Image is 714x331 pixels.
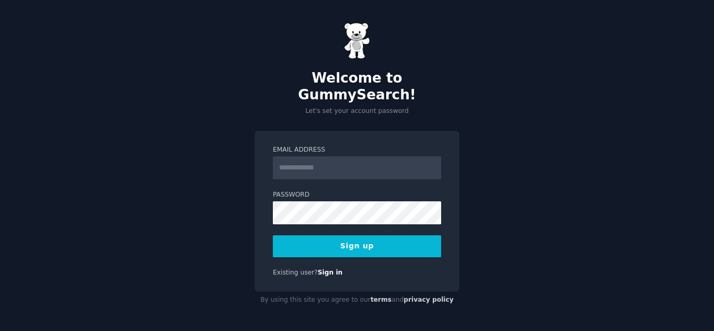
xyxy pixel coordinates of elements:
a: Sign in [318,269,343,276]
a: privacy policy [404,296,454,303]
a: terms [371,296,391,303]
p: Let's set your account password [255,107,459,116]
h2: Welcome to GummySearch! [255,70,459,103]
div: By using this site you agree to our and [255,292,459,309]
label: Password [273,190,441,200]
label: Email Address [273,145,441,155]
span: Existing user? [273,269,318,276]
button: Sign up [273,235,441,257]
img: Gummy Bear [344,22,370,59]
